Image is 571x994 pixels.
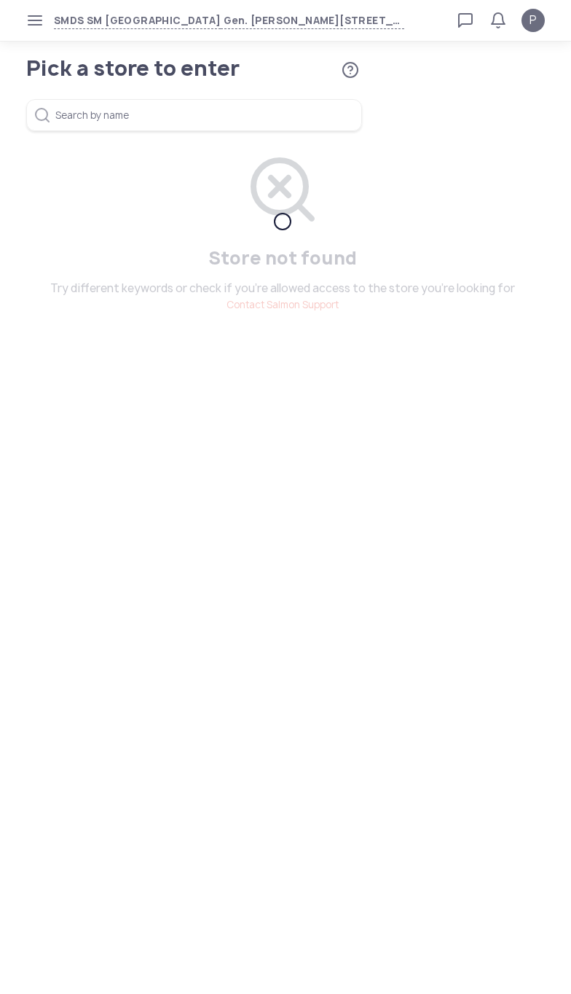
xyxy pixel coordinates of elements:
[521,9,545,32] button: P
[221,12,404,29] span: Gen. [PERSON_NAME][STREET_ADDRESS]
[529,12,537,29] span: P
[26,58,317,79] h1: Pick a store to enter
[54,12,404,29] button: SMDS SM [GEOGRAPHIC_DATA]Gen. [PERSON_NAME][STREET_ADDRESS]
[54,12,221,29] span: SMDS SM [GEOGRAPHIC_DATA]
